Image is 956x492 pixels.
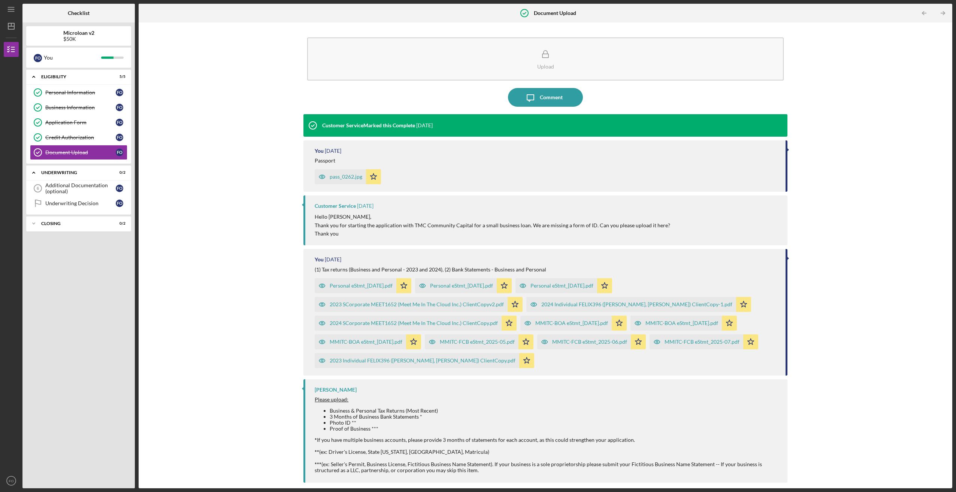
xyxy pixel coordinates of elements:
[44,51,101,64] div: You
[112,221,125,226] div: 0 / 2
[116,104,123,111] div: F O
[315,297,523,312] button: 2023 SCorporate MEET1652 (Meet Me In The Cloud Inc.) ClientCopyv2.pdf
[315,316,517,331] button: 2024 SCorporate MEET1652 (Meet Me In The Cloud Inc.) ClientCopy.pdf
[537,334,646,349] button: MMITC-FCB eStmt_2025-06.pdf
[112,75,125,79] div: 5 / 5
[415,278,512,293] button: Personal eStmt_[DATE].pdf
[530,283,593,289] div: Personal eStmt_[DATE].pdf
[315,158,335,164] div: Passport
[116,149,123,156] div: F O
[526,297,751,312] button: 2024 Individual FELIX396 ([PERSON_NAME], [PERSON_NAME]) ClientCopy-1.pdf
[68,10,90,16] b: Checklist
[45,182,116,194] div: Additional Documentation (optional)
[430,283,493,289] div: Personal eStmt_[DATE].pdf
[508,88,583,107] button: Comment
[41,170,107,175] div: Underwriting
[116,200,123,207] div: F O
[425,334,533,349] button: MMITC-FCB eStmt_2025-05.pdf
[315,449,780,455] div: (ex: Driver's License, State [US_STATE], [GEOGRAPHIC_DATA], Matricula)
[520,316,627,331] button: MMITC-BOA eStmt_[DATE].pdf
[315,256,324,262] div: You
[515,278,612,293] button: Personal eStmt_[DATE].pdf
[440,339,515,345] div: MMITC-FCB eStmt_2025-05.pdf
[30,196,127,211] a: Underwriting DecisionFO
[45,104,116,110] div: Business Information
[330,414,780,420] li: 3 Months of Business Bank Statements *
[322,122,415,128] div: Customer Service Marked this Complete
[330,320,498,326] div: 2024 SCorporate MEET1652 (Meet Me In The Cloud Inc.) ClientCopy.pdf
[357,203,373,209] time: 2025-08-06 20:38
[552,339,627,345] div: MMITC-FCB eStmt_2025-06.pdf
[330,174,362,180] div: pass_0262.jpg
[116,119,123,126] div: F O
[315,461,780,473] div: (ex: Seller's Permit, Business License, Fictitious Business Name Statement). If your business is ...
[325,148,341,154] time: 2025-08-06 20:49
[45,200,116,206] div: Underwriting Decision
[315,148,324,154] div: You
[45,89,116,95] div: Personal Information
[45,134,116,140] div: Credit Authorization
[537,64,554,69] div: Upload
[34,54,42,62] div: F O
[330,408,780,414] li: Business & Personal Tax Returns (Most Recent)
[315,213,670,221] p: Hello [PERSON_NAME],
[330,339,402,345] div: MMITC-BOA eStmt_[DATE].pdf
[9,479,13,483] text: FO
[630,316,737,331] button: MMITC-BOA eStmt_[DATE].pdf
[315,203,356,209] div: Customer Service
[315,221,670,230] p: Thank you for starting the application with TMC Community Capital for a small business loan. We a...
[30,115,127,130] a: Application FormFO
[330,301,504,307] div: 2023 SCorporate MEET1652 (Meet Me In The Cloud Inc.) ClientCopyv2.pdf
[41,75,107,79] div: Eligibility
[30,145,127,160] a: Document UploadFO
[315,396,348,403] span: Please upload:
[325,256,341,262] time: 2025-08-05 16:19
[315,278,411,293] button: Personal eStmt_[DATE].pdf
[645,320,718,326] div: MMITC-BOA eStmt_[DATE].pdf
[30,100,127,115] a: Business InformationFO
[330,283,393,289] div: Personal eStmt_[DATE].pdf
[116,185,123,192] div: F O
[315,408,780,449] div: If you have multiple business accounts, please provide 3 months of statements for each account, a...
[315,387,357,393] div: [PERSON_NAME]
[315,267,546,273] div: (1) Tax returns (Business and Personal - 2023 and 2024), (2) Bank Statements - Business and Personal
[330,426,780,432] li: Proof of Business ***
[63,36,94,42] div: $50K
[45,119,116,125] div: Application Form
[41,221,107,226] div: Closing
[116,89,123,96] div: F O
[540,88,563,107] div: Comment
[30,85,127,100] a: Personal InformationFO
[30,130,127,145] a: Credit AuthorizationFO
[37,186,39,191] tspan: 6
[315,334,421,349] button: MMITC-BOA eStmt_[DATE].pdf
[330,358,515,364] div: 2023 Individual FELIX396 ([PERSON_NAME], [PERSON_NAME]) ClientCopy.pdf
[535,320,608,326] div: MMITC-BOA eStmt_[DATE].pdf
[330,420,780,426] li: Photo ID **
[30,181,127,196] a: 6Additional Documentation (optional)FO
[116,134,123,141] div: F O
[315,169,381,184] button: pass_0262.jpg
[63,30,94,36] b: Microloan v2
[315,353,534,368] button: 2023 Individual FELIX396 ([PERSON_NAME], [PERSON_NAME]) ClientCopy.pdf
[665,339,739,345] div: MMITC-FCB eStmt_2025-07.pdf
[315,230,670,238] p: Thank you
[650,334,758,349] button: MMITC-FCB eStmt_2025-07.pdf
[112,170,125,175] div: 0 / 2
[534,10,576,16] b: Document Upload
[307,37,783,81] button: Upload
[45,149,116,155] div: Document Upload
[416,122,433,128] time: 2025-08-07 18:51
[4,473,19,488] button: FO
[541,301,732,307] div: 2024 Individual FELIX396 ([PERSON_NAME], [PERSON_NAME]) ClientCopy-1.pdf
